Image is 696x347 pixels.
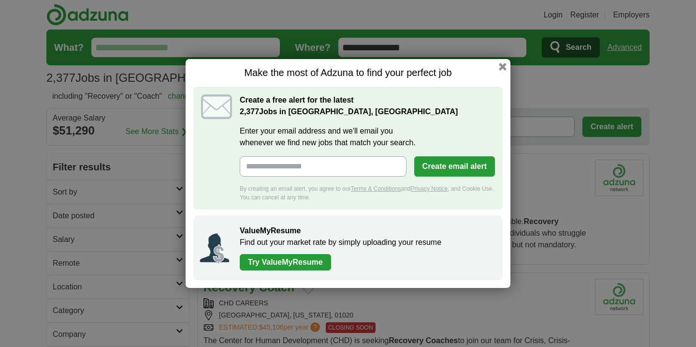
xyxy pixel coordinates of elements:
[414,156,495,177] button: Create email alert
[350,185,401,192] a: Terms & Conditions
[240,107,458,116] strong: Jobs in [GEOGRAPHIC_DATA], [GEOGRAPHIC_DATA]
[240,184,495,202] div: By creating an email alert, you agree to our and , and Cookie Use. You can cancel at any time.
[240,94,495,118] h2: Create a free alert for the latest
[240,125,495,149] label: Enter your email address and we'll email you whenever we find new jobs that match your search.
[240,106,259,118] span: 2,377
[411,185,448,192] a: Privacy Notice
[240,225,493,237] h2: ValueMyResume
[240,237,493,248] p: Find out your market rate by simply uploading your resume
[201,94,232,119] img: icon_email.svg
[240,254,331,271] a: Try ValueMyResume
[193,67,503,79] h1: Make the most of Adzuna to find your perfect job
